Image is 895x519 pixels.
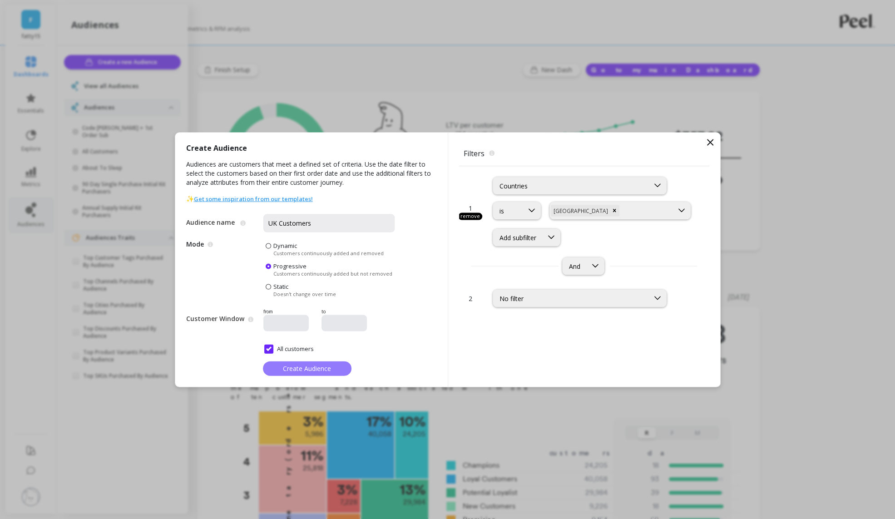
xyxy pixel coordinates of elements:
div: Countries [499,181,643,190]
span: Create Audience [186,143,247,159]
input: Audience name [263,214,395,232]
span: ✨ [186,194,313,203]
div: [GEOGRAPHIC_DATA] [551,205,609,216]
span: Customers continuously added but not removed [273,270,392,277]
div: remove [458,213,482,220]
div: is [499,206,517,215]
label: Audience name [186,217,237,227]
div: Remove United Kingdom [609,205,619,216]
span: Customers continuously added and removed [273,249,384,256]
div: Add subfilter [499,233,536,242]
span: Filters [459,143,709,163]
span: Create Audience [283,364,331,373]
a: Get some inspiration from our templates! [194,194,313,203]
label: Customer Window [186,314,244,323]
p: from [263,308,318,315]
span: Progressive [273,262,307,270]
button: Create Audience [263,361,351,376]
span: 1 [469,203,472,213]
span: 2 [469,293,472,303]
div: And [569,262,580,270]
p: to [321,308,373,315]
span: Mode [186,241,263,297]
span: Dynamic [273,241,297,249]
span: Static [273,282,288,290]
span: Audiences are customers that meet a defined set of criteria. Use the date filter to select the cu... [186,159,437,194]
span: Doesn't change over time [273,290,336,297]
div: No filter [499,294,643,302]
span: All customers [264,344,314,353]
